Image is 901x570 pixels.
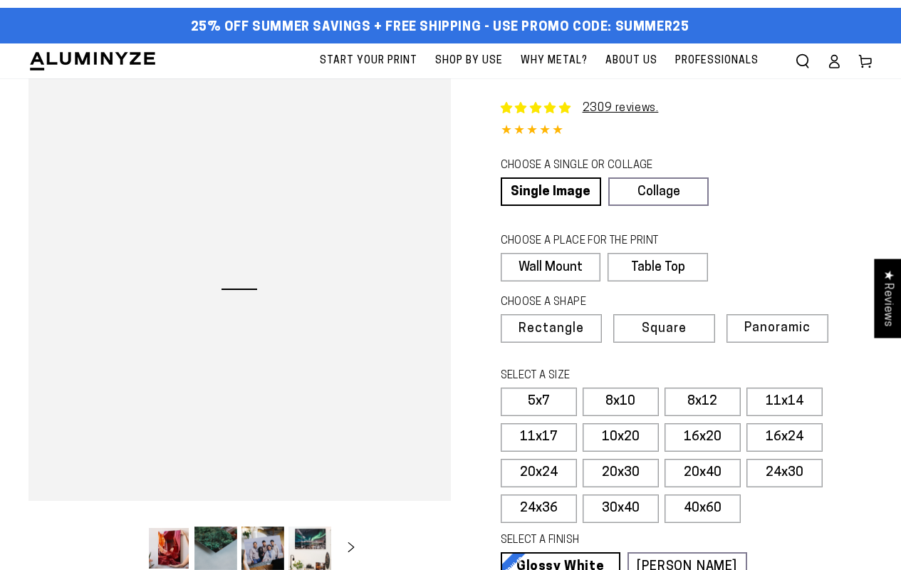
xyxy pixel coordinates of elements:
[642,323,687,336] span: Square
[501,295,697,311] legend: CHOOSE A SHAPE
[501,423,577,452] label: 11x17
[320,52,417,70] span: Start Your Print
[435,52,503,70] span: Shop By Use
[335,532,367,564] button: Slide right
[514,43,595,78] a: Why Metal?
[521,52,588,70] span: Why Metal?
[194,527,237,570] button: Load image 2 in gallery view
[147,527,190,570] button: Load image 1 in gallery view
[501,158,696,174] legend: CHOOSE A SINGLE OR COLLAGE
[746,423,823,452] label: 16x24
[501,121,873,142] div: 4.85 out of 5.0 stars
[668,43,766,78] a: Professionals
[501,388,577,416] label: 5x7
[665,423,741,452] label: 16x20
[28,51,157,72] img: Aluminyze
[501,368,719,384] legend: SELECT A SIZE
[787,46,818,77] summary: Search our site
[665,388,741,416] label: 8x12
[746,459,823,487] label: 24x30
[746,388,823,416] label: 11x14
[501,459,577,487] label: 20x24
[501,533,719,549] legend: SELECT A FINISH
[608,177,709,206] a: Collage
[288,527,331,570] button: Load image 4 in gallery view
[501,234,695,249] legend: CHOOSE A PLACE FOR THE PRINT
[501,253,601,281] label: Wall Mount
[241,527,284,570] button: Load image 3 in gallery view
[665,459,741,487] label: 20x40
[313,43,425,78] a: Start Your Print
[501,494,577,523] label: 24x36
[583,423,659,452] label: 10x20
[874,259,901,338] div: Click to open Judge.me floating reviews tab
[665,494,741,523] label: 40x60
[583,459,659,487] label: 20x30
[583,494,659,523] label: 30x40
[744,321,811,335] span: Panoramic
[501,177,601,206] a: Single Image
[675,52,759,70] span: Professionals
[583,388,659,416] label: 8x10
[605,52,657,70] span: About Us
[112,532,143,564] button: Slide left
[608,253,708,281] label: Table Top
[428,43,510,78] a: Shop By Use
[598,43,665,78] a: About Us
[583,103,659,114] a: 2309 reviews.
[519,323,584,336] span: Rectangle
[191,20,689,36] span: 25% off Summer Savings + Free Shipping - Use Promo Code: SUMMER25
